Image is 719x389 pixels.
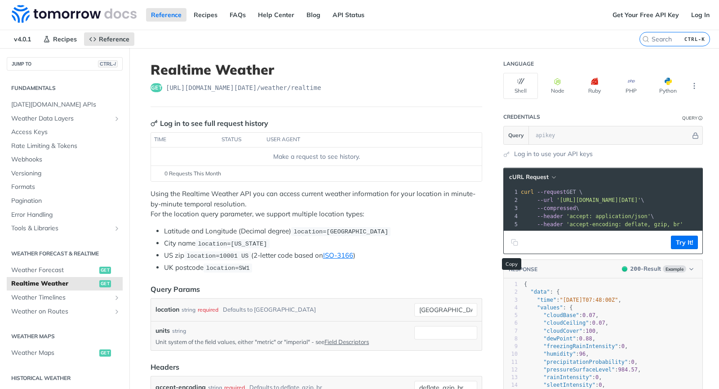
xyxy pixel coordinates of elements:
span: Reference [99,35,129,43]
th: status [218,133,263,147]
span: Weather Timelines [11,293,111,302]
a: API Status [328,8,369,22]
li: Latitude and Longitude (Decimal degree) [164,226,482,237]
span: 0 [621,343,625,349]
a: Pagination [7,194,123,208]
button: Node [540,73,575,99]
a: Formats [7,180,123,194]
th: time [151,133,218,147]
h1: Realtime Weather [151,62,482,78]
button: Show subpages for Weather Timelines [113,294,120,301]
img: Tomorrow.io Weather API Docs [12,5,137,23]
span: 0.07 [582,312,595,318]
button: cURL Request [506,173,559,182]
a: Error Handling [7,208,123,222]
span: Versioning [11,169,120,178]
a: Weather TimelinesShow subpages for Weather Timelines [7,291,123,304]
span: Rate Limiting & Tokens [11,142,120,151]
div: 13 [504,374,518,381]
span: --url [537,197,553,203]
a: Log In [686,8,715,22]
span: "time" [537,297,556,303]
i: Information [698,116,703,121]
span: 'accept-encoding: deflate, gzip, br' [566,221,683,228]
div: 1 [504,188,519,196]
span: location=[US_STATE] [198,241,267,247]
button: Shell [503,73,538,99]
div: 12 [504,366,518,374]
span: : , [524,359,638,365]
h2: Historical Weather [7,374,123,382]
span: Realtime Weather [11,279,97,288]
button: 200200-ResultExample [617,264,698,273]
button: Show subpages for Weather on Routes [113,308,120,315]
a: Recipes [38,32,82,46]
span: "pressureSurfaceLevel" [543,367,615,373]
span: Query [508,131,524,139]
a: Tools & LibrariesShow subpages for Tools & Libraries [7,222,123,235]
div: QueryInformation [682,115,703,121]
span: "cloudBase" [543,312,579,318]
div: 4 [504,304,518,312]
span: "dewPoint" [543,335,576,342]
div: 4 [504,212,519,220]
span: : , [524,367,641,373]
a: Help Center [253,8,299,22]
span: Weather Data Layers [11,114,111,123]
span: Error Handling [11,210,120,219]
span: 0.88 [579,335,592,342]
span: "[DATE]T07:48:00Z" [560,297,618,303]
a: [DATE][DOMAIN_NAME] APIs [7,98,123,112]
span: "data" [530,289,550,295]
div: Query [682,115,697,121]
button: JUMP TOCTRL-/ [7,57,123,71]
a: FAQs [225,8,251,22]
span: Recipes [53,35,77,43]
button: RESPONSE [508,265,538,274]
a: Weather Data LayersShow subpages for Weather Data Layers [7,112,123,125]
div: Defaults to [GEOGRAPHIC_DATA] [223,303,316,316]
span: Access Keys [11,128,120,137]
span: 0 [631,359,634,365]
span: "cloudCover" [543,328,582,334]
li: UK postcode [164,263,482,273]
span: get [99,280,111,287]
span: location=10001 US [186,253,249,259]
svg: Key [151,120,158,127]
span: : , [524,328,599,334]
span: "freezingRainIntensity" [543,343,618,349]
span: "sleetIntensity" [543,382,595,388]
span: 0 [595,374,599,380]
div: Headers [151,362,179,372]
span: --request [537,189,566,195]
li: US zip (2-letter code based on ) [164,250,482,261]
button: More Languages [688,79,701,93]
div: required [198,303,218,316]
div: Make a request to see history. [155,152,478,161]
a: Reference [84,32,134,46]
span: 0 Requests This Month [164,170,221,178]
span: Pagination [11,197,120,206]
span: 200 [630,265,641,272]
div: 11 [504,358,518,366]
kbd: CTRL-K [682,35,707,44]
span: get [151,83,162,92]
span: GET \ [521,189,582,195]
th: user agent [263,133,464,147]
a: Reference [146,8,186,22]
span: get [99,349,111,357]
button: Hide [691,131,700,140]
div: string [172,327,186,335]
span: location=SW1 [206,265,249,272]
span: "cloudCeiling" [543,320,589,326]
span: 100 [586,328,595,334]
div: 14 [504,381,518,389]
span: : , [524,374,602,380]
span: Tools & Libraries [11,224,111,233]
label: location [155,303,179,316]
span: : , [524,343,628,349]
span: Formats [11,183,120,192]
span: CTRL-/ [98,60,118,67]
span: "precipitationProbability" [543,359,628,365]
span: Webhooks [11,155,120,164]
